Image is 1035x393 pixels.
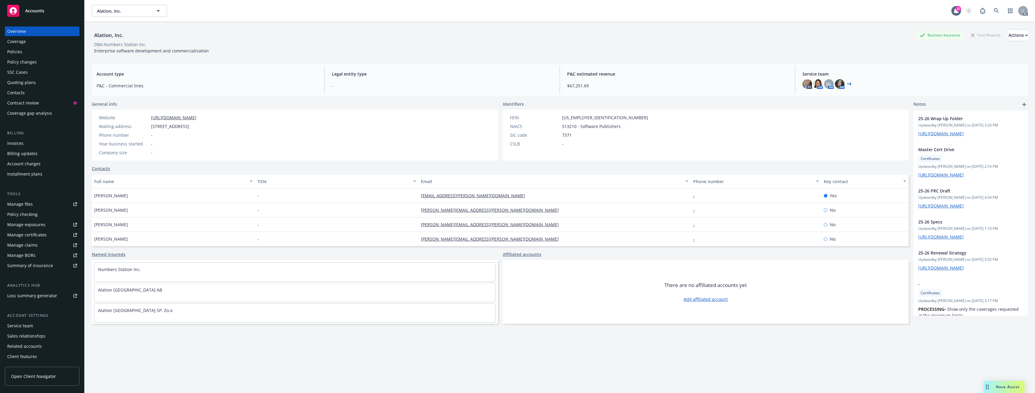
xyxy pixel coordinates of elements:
div: Summary of insurance [7,261,53,270]
div: SSC Cases [7,67,28,77]
a: - [693,207,700,213]
div: Loss summary generator [7,291,57,301]
span: Updated by [PERSON_NAME] on [DATE] 2:16 PM [918,164,1023,169]
div: Overview [7,27,26,36]
div: CSLB [510,141,560,147]
div: Billing updates [7,149,38,158]
div: Mailing address [99,123,149,129]
div: Phone number [99,132,149,138]
span: - [258,192,259,199]
button: Title [255,174,419,189]
div: FEIN [510,114,560,121]
span: Service team [802,71,1023,77]
div: -CertificatesUpdatedby [PERSON_NAME] on [DATE] 3:17 PMPROCESSING• Show only the coverages request... [913,276,1028,349]
div: Manage exposures [7,220,45,229]
a: Client features [5,352,79,361]
button: Key contact [821,174,909,189]
a: Manage files [5,199,79,209]
div: Website [99,114,149,121]
button: Actions [1009,29,1028,41]
div: Phone number [693,178,812,185]
a: [EMAIL_ADDRESS][PERSON_NAME][DOMAIN_NAME] [421,193,530,198]
a: Policies [5,47,79,57]
span: Yes [830,192,837,199]
span: DL [826,81,832,87]
span: - [151,132,153,138]
span: 25-26 Specs [918,219,1007,225]
p: • Show only the coverages requested at the minimum limits • If nothing is specified, issue an "Ev... [918,306,1023,344]
div: Contacts [7,88,25,98]
div: Analytics hub [5,282,79,289]
a: Account charges [5,159,79,169]
a: Switch app [1004,5,1016,17]
div: Contract review [7,98,39,108]
a: add [1021,101,1028,108]
a: Search [990,5,1003,17]
div: 25-26 SpecsUpdatedby [PERSON_NAME] on [DATE] 1:10 PM[URL][DOMAIN_NAME] [913,214,1028,245]
a: Invoices [5,139,79,148]
a: [URL][DOMAIN_NAME] [918,234,964,240]
span: 513210 - Software Publishers [562,123,621,129]
a: Start snowing [963,5,975,17]
span: Updated by [PERSON_NAME] on [DATE] 3:20 PM [918,123,1023,128]
span: Alation, Inc. [97,8,149,14]
span: Updated by [PERSON_NAME] on [DATE] 4:34 PM [918,195,1023,200]
div: Company size [99,149,149,156]
a: Alation [GEOGRAPHIC_DATA] AB [98,287,162,293]
span: Certificates [921,290,940,296]
a: [URL][DOMAIN_NAME] [918,172,964,178]
a: Installment plans [5,169,79,179]
span: There are no affiliated accounts yet [664,282,747,289]
div: 32 [956,6,961,11]
a: Coverage [5,37,79,46]
span: Account type [97,71,317,77]
div: Drag to move [984,381,991,393]
div: Service team [7,321,33,331]
div: Alation, Inc. [92,31,126,39]
a: Manage certificates [5,230,79,240]
span: P&C estimated revenue [567,71,788,77]
span: - [258,207,259,213]
a: Add affiliated account [684,296,728,302]
div: Coverage [7,37,26,46]
a: Accounts [5,2,79,19]
span: Updated by [PERSON_NAME] on [DATE] 1:10 PM [918,226,1023,231]
div: Manage certificates [7,230,47,240]
div: Email [421,178,682,185]
span: [US_EMPLOYER_IDENTIFICATION_NUMBER] [562,114,648,121]
a: - [693,193,700,198]
span: Legal entity type [332,71,552,77]
a: Named insureds [92,251,125,257]
div: 25-26 PRC DraftUpdatedby [PERSON_NAME] on [DATE] 4:34 PM[URL][DOMAIN_NAME] [913,183,1028,214]
a: - [693,222,700,227]
a: [URL][DOMAIN_NAME] [151,115,196,120]
button: Alation, Inc. [92,5,167,17]
span: No [830,236,836,242]
button: Email [419,174,691,189]
a: Alation [GEOGRAPHIC_DATA] SP. Zo.o [98,307,172,313]
div: Account settings [5,313,79,319]
span: No [830,207,836,213]
a: Manage claims [5,240,79,250]
span: - [332,83,552,89]
span: Open Client Navigator [11,373,56,379]
div: Quoting plans [7,78,36,87]
div: NAICS [510,123,560,129]
span: $67,251.69 [567,83,788,89]
a: Contacts [92,165,110,172]
button: Nova Assist [984,381,1024,393]
div: Installment plans [7,169,42,179]
a: Manage exposures [5,220,79,229]
a: Affiliated accounts [503,251,541,257]
div: Account charges [7,159,41,169]
div: Business Insurance [917,31,963,39]
span: 7371 [562,132,572,138]
span: Certificates [921,156,940,161]
img: photo [835,79,845,89]
div: 25-26 Renewal StrategyUpdatedby [PERSON_NAME] on [DATE] 5:55 PM[URL][DOMAIN_NAME] [913,245,1028,276]
a: SSC Cases [5,67,79,77]
a: Quoting plans [5,78,79,87]
a: Sales relationships [5,331,79,341]
div: Client features [7,352,37,361]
